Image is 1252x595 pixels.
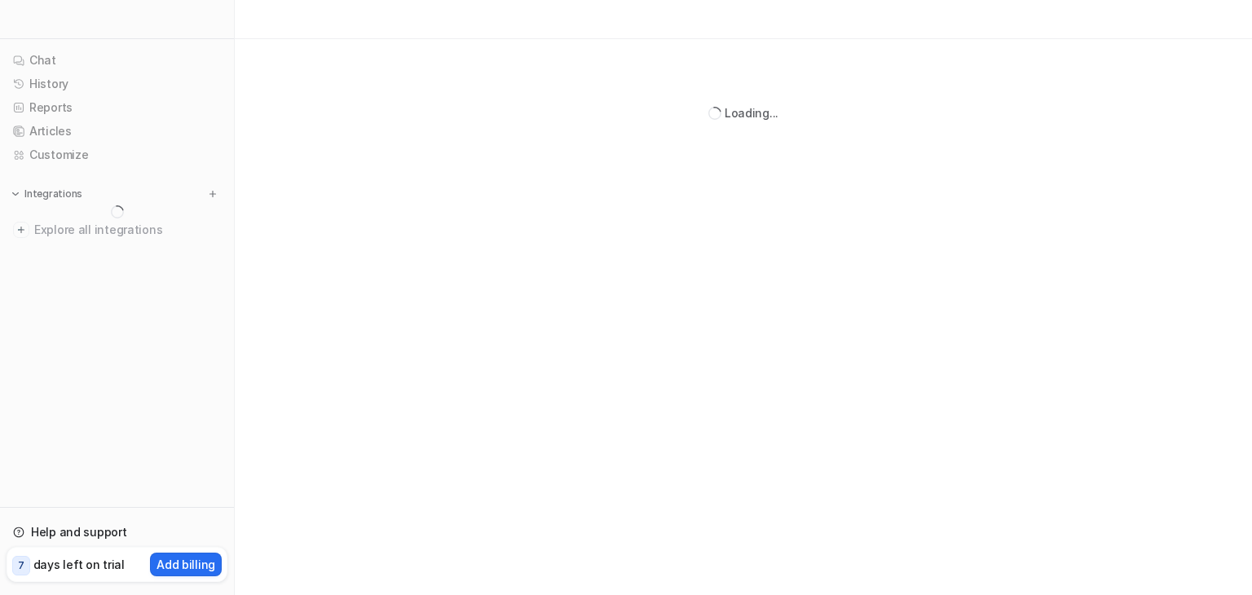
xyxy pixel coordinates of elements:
a: Customize [7,143,227,166]
img: explore all integrations [13,222,29,238]
a: Articles [7,120,227,143]
a: Chat [7,49,227,72]
a: Help and support [7,521,227,544]
a: History [7,73,227,95]
div: Loading... [725,104,778,121]
p: 7 [18,558,24,573]
span: Explore all integrations [34,217,221,243]
a: Explore all integrations [7,218,227,241]
img: menu_add.svg [207,188,218,200]
img: expand menu [10,188,21,200]
button: Integrations [7,186,87,202]
p: Add billing [156,556,215,573]
a: Reports [7,96,227,119]
p: days left on trial [33,556,125,573]
button: Add billing [150,553,222,576]
p: Integrations [24,187,82,201]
